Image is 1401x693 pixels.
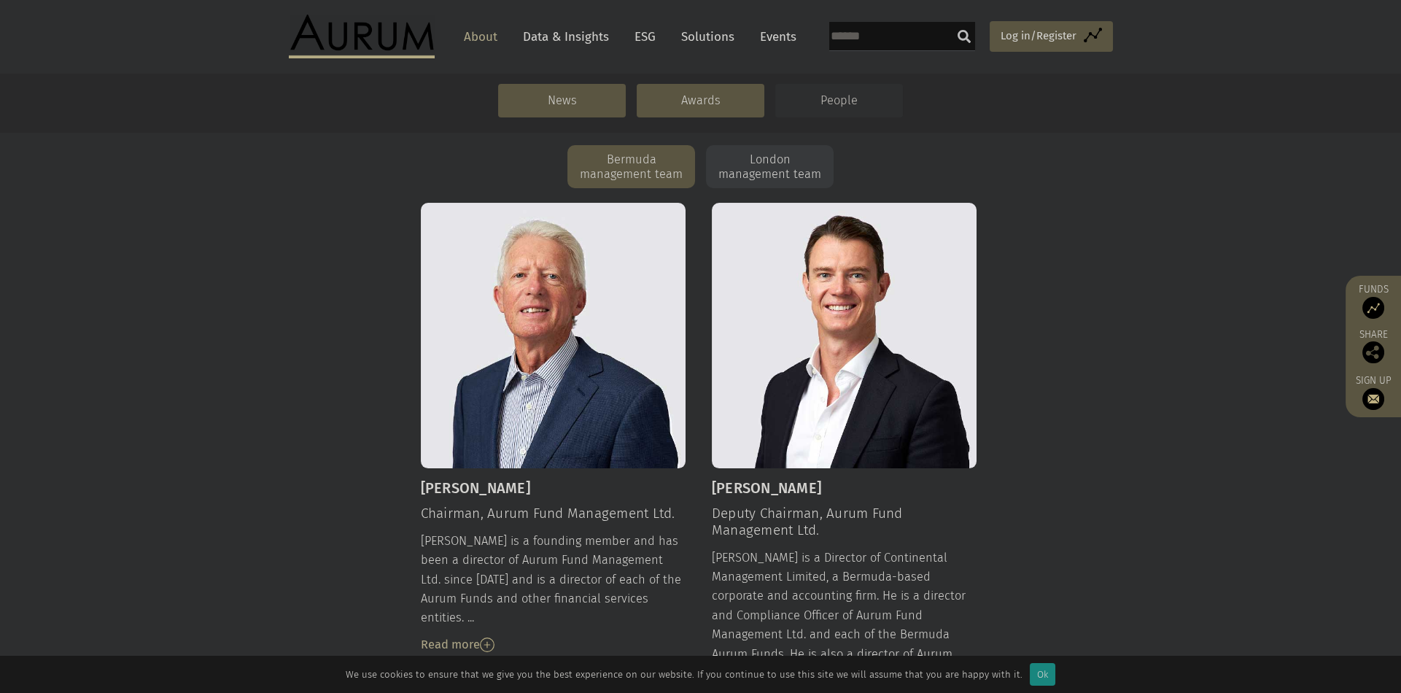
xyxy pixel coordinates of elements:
a: Awards [637,84,764,117]
div: London management team [706,145,834,189]
img: Read More [480,638,494,652]
img: Aurum [289,15,435,58]
a: People [775,84,903,117]
img: Access Funds [1362,297,1384,319]
h3: [PERSON_NAME] [421,479,686,497]
div: [PERSON_NAME] is a founding member and has been a director of Aurum Fund Management Ltd. since [D... [421,532,686,654]
a: Sign up [1353,374,1394,410]
img: Share this post [1362,341,1384,363]
a: Funds [1353,283,1394,319]
h3: [PERSON_NAME] [712,479,977,497]
a: News [498,84,626,117]
a: Data & Insights [516,23,616,50]
h4: Chairman, Aurum Fund Management Ltd. [421,506,686,522]
div: Read more [421,635,686,654]
div: Bermuda management team [567,145,695,189]
a: About [457,23,505,50]
input: Submit [950,22,979,51]
img: Sign up to our newsletter [1362,388,1384,410]
span: Log in/Register [1001,27,1076,44]
a: ESG [627,23,663,50]
div: Ok [1030,663,1055,686]
div: Share [1353,330,1394,363]
a: Events [753,23,796,50]
h4: Deputy Chairman, Aurum Fund Management Ltd. [712,506,977,539]
a: Log in/Register [990,21,1113,52]
a: Solutions [674,23,742,50]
